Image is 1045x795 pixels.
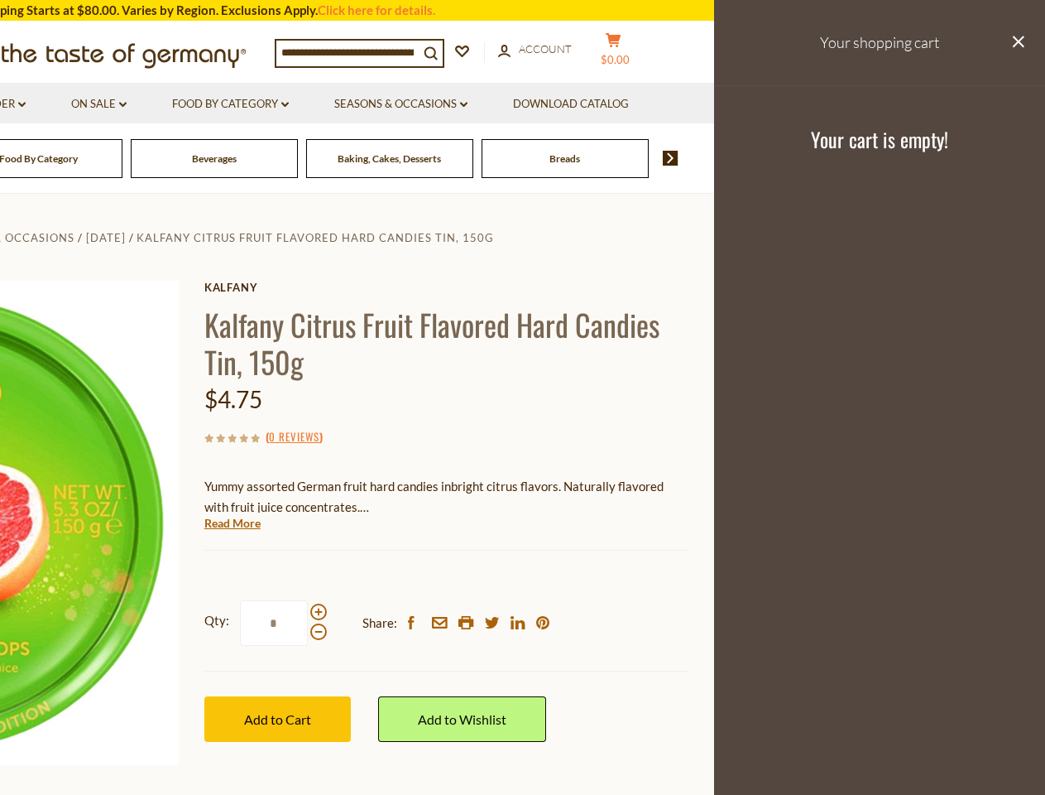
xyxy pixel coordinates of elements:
[71,95,127,113] a: On Sale
[735,127,1024,152] h3: Your cart is empty!
[498,41,572,59] a: Account
[192,152,237,165] a: Beverages
[240,600,308,646] input: Qty:
[266,428,323,445] span: ( )
[589,32,639,74] button: $0.00
[204,476,688,518] p: Yummy assorted German fruit hard candies in . Naturally flavored with fruit juice concentrates.
[378,696,546,742] a: Add to Wishlist
[137,231,494,244] a: Kalfany Citrus Fruit Flavored Hard Candies Tin, 150g
[204,281,688,294] a: Kalfany
[204,515,261,532] a: Read More
[244,711,311,727] span: Add to Cart
[204,385,262,413] span: $4.75
[204,306,688,380] h1: Kalfany Citrus Fruit Flavored Hard Candies Tin, 150g
[362,613,397,634] span: Share:
[549,152,580,165] a: Breads
[86,231,126,244] a: [DATE]
[519,42,572,55] span: Account
[172,95,289,113] a: Food By Category
[334,95,467,113] a: Seasons & Occasions
[663,151,678,166] img: next arrow
[338,152,441,165] a: Baking, Cakes, Desserts
[269,428,319,446] a: 0 Reviews
[513,95,629,113] a: Download Catalog
[451,479,558,494] span: bright citrus flavors
[204,696,351,742] button: Add to Cart
[204,610,229,631] strong: Qty:
[601,53,630,66] span: $0.00
[318,2,435,17] a: Click here for details.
